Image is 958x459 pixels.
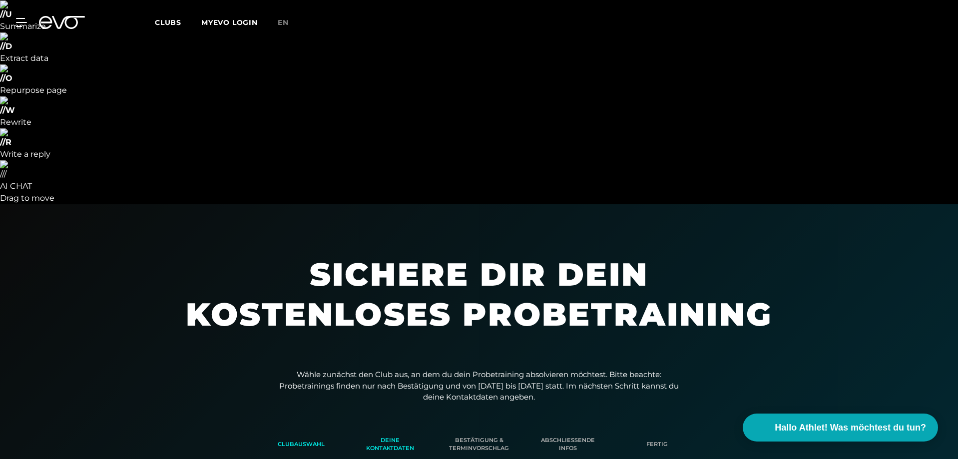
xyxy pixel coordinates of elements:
[447,431,511,458] div: Bestätigung & Terminvorschlag
[179,254,779,354] h1: Sichere dir dein kostenloses Probetraining
[743,414,938,442] button: Hallo Athlet! Was möchtest du tun?
[279,369,679,403] p: Wähle zunächst den Club aus, an dem du dein Probetraining absolvieren möchtest. Bitte beachte: Pr...
[625,431,689,458] div: Fertig
[775,421,926,435] span: Hallo Athlet! Was möchtest du tun?
[269,431,333,458] div: Clubauswahl
[536,431,600,458] div: Abschließende Infos
[358,431,422,458] div: Deine Kontaktdaten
